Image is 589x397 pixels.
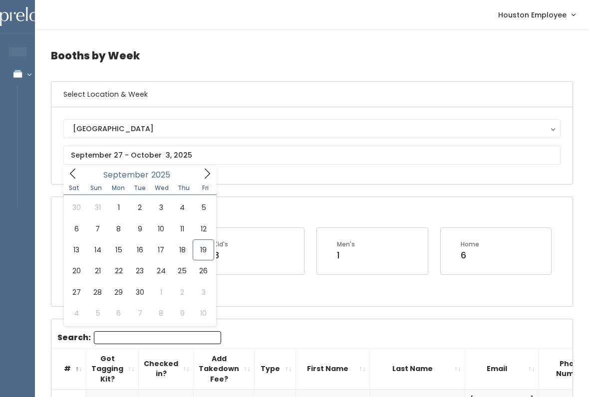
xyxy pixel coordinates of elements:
span: September [103,171,149,179]
span: Thu [173,185,195,191]
span: October 3, 2025 [193,282,214,303]
span: September 14, 2025 [87,239,108,260]
th: Got Tagging Kit?: activate to sort column ascending [86,348,139,390]
span: September 28, 2025 [87,282,108,303]
th: Last Name: activate to sort column ascending [370,348,465,390]
th: #: activate to sort column descending [51,348,86,390]
span: September 4, 2025 [172,197,193,218]
span: October 4, 2025 [66,303,87,324]
th: Type: activate to sort column ascending [255,348,296,390]
div: 1 [337,249,355,262]
span: October 8, 2025 [151,303,172,324]
h4: Booths by Week [51,42,573,69]
div: Kid's [214,240,228,249]
span: October 10, 2025 [193,303,214,324]
span: September 12, 2025 [193,218,214,239]
div: [GEOGRAPHIC_DATA] [73,123,551,134]
button: [GEOGRAPHIC_DATA] [63,119,561,138]
span: September 3, 2025 [151,197,172,218]
span: September 23, 2025 [129,260,150,281]
th: Email: activate to sort column ascending [465,348,539,390]
span: Mon [107,185,129,191]
span: September 13, 2025 [66,239,87,260]
span: Sat [63,185,85,191]
th: Add Takedown Fee?: activate to sort column ascending [194,348,255,390]
span: September 26, 2025 [193,260,214,281]
a: Houston Employee [488,4,585,25]
span: September 25, 2025 [172,260,193,281]
span: September 27, 2025 [66,282,87,303]
span: October 1, 2025 [151,282,172,303]
span: September 1, 2025 [108,197,129,218]
span: October 7, 2025 [129,303,150,324]
span: October 5, 2025 [87,303,108,324]
h6: Select Location & Week [51,82,573,107]
span: September 2, 2025 [129,197,150,218]
input: Year [149,169,179,181]
span: September 10, 2025 [151,218,172,239]
span: Houston Employee [498,9,567,20]
span: Fri [195,185,217,191]
span: September 29, 2025 [108,282,129,303]
span: September 19, 2025 [193,239,214,260]
span: Sun [85,185,107,191]
span: September 20, 2025 [66,260,87,281]
label: Search: [57,331,221,344]
div: 8 [214,249,228,262]
input: Search: [94,331,221,344]
span: September 22, 2025 [108,260,129,281]
span: October 6, 2025 [108,303,129,324]
span: September 24, 2025 [151,260,172,281]
span: October 9, 2025 [172,303,193,324]
span: October 2, 2025 [172,282,193,303]
span: September 16, 2025 [129,239,150,260]
span: September 11, 2025 [172,218,193,239]
th: First Name: activate to sort column ascending [296,348,370,390]
div: 6 [461,249,479,262]
span: September 8, 2025 [108,218,129,239]
span: August 31, 2025 [87,197,108,218]
span: August 30, 2025 [66,197,87,218]
span: September 15, 2025 [108,239,129,260]
span: September 17, 2025 [151,239,172,260]
span: September 18, 2025 [172,239,193,260]
input: September 27 - October 3, 2025 [63,146,561,165]
div: Men's [337,240,355,249]
span: Tue [129,185,151,191]
span: September 9, 2025 [129,218,150,239]
span: September 7, 2025 [87,218,108,239]
span: September 6, 2025 [66,218,87,239]
span: September 30, 2025 [129,282,150,303]
span: September 5, 2025 [193,197,214,218]
span: September 21, 2025 [87,260,108,281]
th: Checked in?: activate to sort column ascending [139,348,194,390]
span: Wed [151,185,173,191]
div: Home [461,240,479,249]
